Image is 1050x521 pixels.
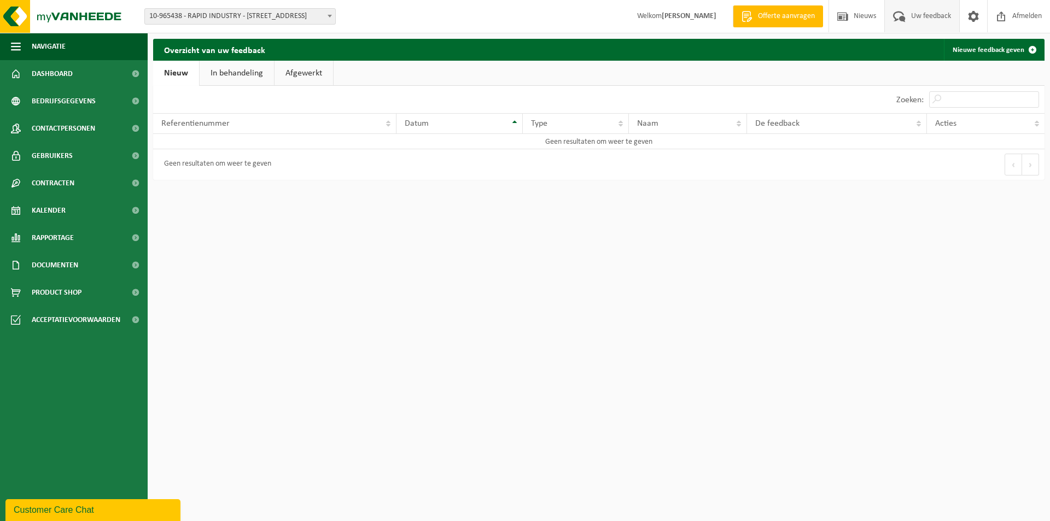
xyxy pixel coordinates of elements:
[755,11,818,22] span: Offerte aanvragen
[32,169,74,197] span: Contracten
[275,61,333,86] a: Afgewerkt
[159,155,271,174] div: Geen resultaten om weer te geven
[32,224,74,251] span: Rapportage
[144,8,336,25] span: 10-965438 - RAPID INDUSTRY - 8770 INGELMUNSTER, BRUGGESTRAAT 80
[32,142,73,169] span: Gebruikers
[145,9,335,24] span: 10-965438 - RAPID INDUSTRY - 8770 INGELMUNSTER, BRUGGESTRAAT 80
[733,5,823,27] a: Offerte aanvragen
[1005,154,1022,175] button: Previous
[5,497,183,521] iframe: chat widget
[662,12,716,20] strong: [PERSON_NAME]
[531,119,547,128] span: Type
[32,306,120,333] span: Acceptatievoorwaarden
[32,279,81,306] span: Product Shop
[153,61,199,86] a: Nieuw
[153,39,276,60] h2: Overzicht van uw feedback
[32,60,73,87] span: Dashboard
[32,197,66,224] span: Kalender
[1022,154,1039,175] button: Next
[405,119,429,128] span: Datum
[935,119,956,128] span: Acties
[32,33,66,60] span: Navigatie
[32,251,78,279] span: Documenten
[161,119,230,128] span: Referentienummer
[200,61,274,86] a: In behandeling
[32,87,96,115] span: Bedrijfsgegevens
[637,119,658,128] span: Naam
[944,39,1043,61] a: Nieuwe feedback geven
[32,115,95,142] span: Contactpersonen
[896,96,924,104] label: Zoeken:
[153,134,1045,149] td: Geen resultaten om weer te geven
[755,119,800,128] span: De feedback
